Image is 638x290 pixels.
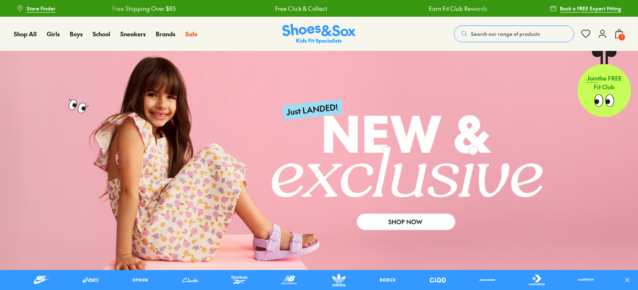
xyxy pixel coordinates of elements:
p: the FREE Fit Club [577,67,631,98]
button: 1 [614,25,624,43]
a: Store Finder [17,1,56,16]
a: Boys [70,30,83,38]
a: Free Click & Collect [275,4,327,13]
img: SNS_Logo_Responsive.svg [282,24,356,44]
a: Sale [185,30,197,38]
a: Earn Fit Club Rewards [428,4,487,13]
button: Search our range of products [454,25,574,42]
a: Sneakers [120,30,146,38]
a: Book a FREE Expert Fitting [550,1,621,16]
span: Join [587,74,598,82]
span: Search our range of products [471,30,540,38]
span: Store Finder [27,5,56,12]
a: School [93,30,110,38]
a: Free Shipping Over $85 [112,4,175,13]
a: Jointhe FREE Fit Club [577,50,631,117]
span: 1 [618,33,626,41]
span: Book a FREE Expert Fitting [560,5,621,12]
a: Shop All [14,30,37,38]
a: Shoes & Sox [282,24,356,44]
a: Brands [156,30,175,38]
a: Girls [47,30,60,38]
